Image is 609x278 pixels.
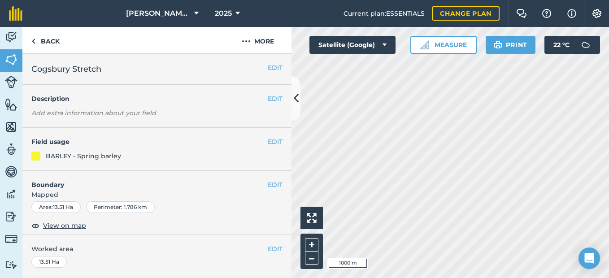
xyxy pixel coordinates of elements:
[31,137,268,147] h4: Field usage
[486,36,536,54] button: Print
[86,201,155,213] div: Perimeter : 1.786 km
[22,171,268,190] h4: Boundary
[307,213,317,223] img: Four arrows, one pointing top left, one top right, one bottom right and the last bottom left
[268,244,283,254] button: EDIT
[5,165,17,178] img: svg+xml;base64,PD94bWwgdmVyc2lvbj0iMS4wIiBlbmNvZGluZz0idXRmLTgiPz4KPCEtLSBHZW5lcmF0b3I6IEFkb2JlIE...
[553,36,570,54] span: 22 ° C
[305,252,318,265] button: –
[5,98,17,111] img: svg+xml;base64,PHN2ZyB4bWxucz0iaHR0cDovL3d3dy53My5vcmcvMjAwMC9zdmciIHdpZHRoPSI1NiIgaGVpZ2h0PSI2MC...
[31,201,81,213] div: Area : 13.51 Ha
[410,36,477,54] button: Measure
[31,109,156,117] em: Add extra information about your field
[215,8,232,19] span: 2025
[516,9,527,18] img: Two speech bubbles overlapping with the left bubble in the forefront
[22,190,291,200] span: Mapped
[5,210,17,223] img: svg+xml;base64,PD94bWwgdmVyc2lvbj0iMS4wIiBlbmNvZGluZz0idXRmLTgiPz4KPCEtLSBHZW5lcmF0b3I6IEFkb2JlIE...
[31,220,39,231] img: svg+xml;base64,PHN2ZyB4bWxucz0iaHR0cDovL3d3dy53My5vcmcvMjAwMC9zdmciIHdpZHRoPSIxOCIgaGVpZ2h0PSIyNC...
[268,94,283,104] button: EDIT
[31,220,86,231] button: View on map
[344,9,425,18] span: Current plan : ESSENTIALS
[224,27,291,53] button: More
[22,27,69,53] a: Back
[432,6,500,21] a: Change plan
[5,120,17,134] img: svg+xml;base64,PHN2ZyB4bWxucz0iaHR0cDovL3d3dy53My5vcmcvMjAwMC9zdmciIHdpZHRoPSI1NiIgaGVpZ2h0PSI2MC...
[305,238,318,252] button: +
[5,76,17,88] img: svg+xml;base64,PD94bWwgdmVyc2lvbj0iMS4wIiBlbmNvZGluZz0idXRmLTgiPz4KPCEtLSBHZW5lcmF0b3I6IEFkb2JlIE...
[541,9,552,18] img: A question mark icon
[31,94,283,104] h4: Description
[31,63,101,75] span: Cogsbury Stretch
[544,36,600,54] button: 22 °C
[5,187,17,201] img: svg+xml;base64,PD94bWwgdmVyc2lvbj0iMS4wIiBlbmNvZGluZz0idXRmLTgiPz4KPCEtLSBHZW5lcmF0b3I6IEFkb2JlIE...
[577,36,595,54] img: svg+xml;base64,PD94bWwgdmVyc2lvbj0iMS4wIiBlbmNvZGluZz0idXRmLTgiPz4KPCEtLSBHZW5lcmF0b3I6IEFkb2JlIE...
[5,53,17,66] img: svg+xml;base64,PHN2ZyB4bWxucz0iaHR0cDovL3d3dy53My5vcmcvMjAwMC9zdmciIHdpZHRoPSI1NiIgaGVpZ2h0PSI2MC...
[126,8,191,19] span: [PERSON_NAME] ESTATES
[31,36,35,47] img: svg+xml;base64,PHN2ZyB4bWxucz0iaHR0cDovL3d3dy53My5vcmcvMjAwMC9zdmciIHdpZHRoPSI5IiBoZWlnaHQ9IjI0Ii...
[5,30,17,44] img: svg+xml;base64,PD94bWwgdmVyc2lvbj0iMS4wIiBlbmNvZGluZz0idXRmLTgiPz4KPCEtLSBHZW5lcmF0b3I6IEFkb2JlIE...
[31,244,283,254] span: Worked area
[494,39,502,50] img: svg+xml;base64,PHN2ZyB4bWxucz0iaHR0cDovL3d3dy53My5vcmcvMjAwMC9zdmciIHdpZHRoPSIxOSIgaGVpZ2h0PSIyNC...
[567,8,576,19] img: svg+xml;base64,PHN2ZyB4bWxucz0iaHR0cDovL3d3dy53My5vcmcvMjAwMC9zdmciIHdpZHRoPSIxNyIgaGVpZ2h0PSIxNy...
[592,9,602,18] img: A cog icon
[268,63,283,73] button: EDIT
[309,36,396,54] button: Satellite (Google)
[5,261,17,269] img: svg+xml;base64,PD94bWwgdmVyc2lvbj0iMS4wIiBlbmNvZGluZz0idXRmLTgiPz4KPCEtLSBHZW5lcmF0b3I6IEFkb2JlIE...
[268,180,283,190] button: EDIT
[5,143,17,156] img: svg+xml;base64,PD94bWwgdmVyc2lvbj0iMS4wIiBlbmNvZGluZz0idXRmLTgiPz4KPCEtLSBHZW5lcmF0b3I6IEFkb2JlIE...
[268,137,283,147] button: EDIT
[5,233,17,245] img: svg+xml;base64,PD94bWwgdmVyc2lvbj0iMS4wIiBlbmNvZGluZz0idXRmLTgiPz4KPCEtLSBHZW5lcmF0b3I6IEFkb2JlIE...
[31,256,67,268] div: 13.51 Ha
[242,36,251,47] img: svg+xml;base64,PHN2ZyB4bWxucz0iaHR0cDovL3d3dy53My5vcmcvMjAwMC9zdmciIHdpZHRoPSIyMCIgaGVpZ2h0PSIyNC...
[43,221,86,230] span: View on map
[9,6,22,21] img: fieldmargin Logo
[46,151,121,161] div: BARLEY - Spring barley
[420,40,429,49] img: Ruler icon
[579,248,600,269] div: Open Intercom Messenger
